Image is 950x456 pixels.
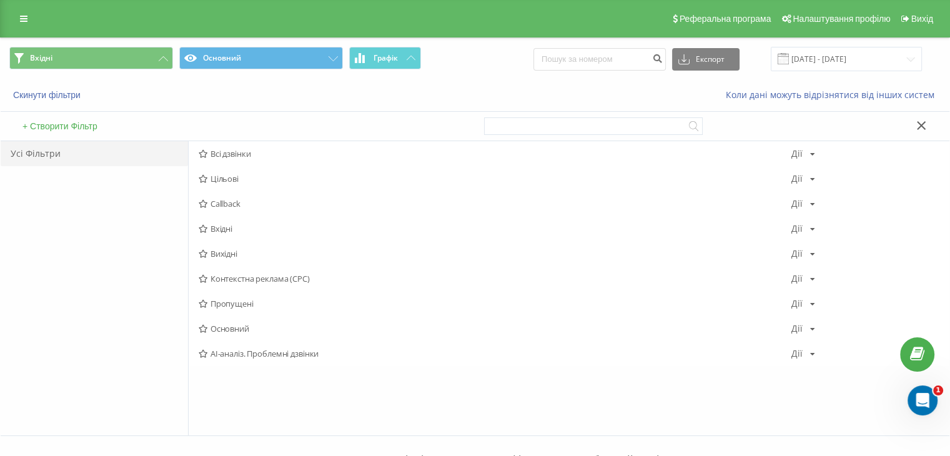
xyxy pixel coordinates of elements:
a: Коли дані можуть відрізнятися вiд інших систем [726,89,941,101]
div: Усі Фільтри [1,141,188,166]
button: Графік [349,47,421,69]
span: Вхідні [199,224,791,233]
div: Дії [791,349,803,358]
span: Графік [374,54,398,62]
div: Дії [791,199,803,208]
span: Реферальна програма [680,14,771,24]
span: Основний [199,324,791,333]
button: Експорт [672,48,740,71]
div: Дії [791,299,803,308]
span: Вихід [911,14,933,24]
div: Дії [791,149,803,158]
div: Дії [791,324,803,333]
span: AI-аналіз. Проблемні дзвінки [199,349,791,358]
button: Закрити [913,120,931,133]
span: Всі дзвінки [199,149,791,158]
div: Дії [791,249,803,258]
button: Скинути фільтри [9,89,87,101]
span: Пропущені [199,299,791,308]
span: Контекстна реклама (CPC) [199,274,791,283]
span: Callback [199,199,791,208]
span: Цільові [199,174,791,183]
button: Основний [179,47,343,69]
span: Вхідні [30,53,52,63]
div: Дії [791,174,803,183]
div: Дії [791,224,803,233]
iframe: Intercom live chat [908,385,938,415]
button: + Створити Фільтр [19,121,101,132]
span: Вихідні [199,249,791,258]
span: 1 [933,385,943,395]
button: Вхідні [9,47,173,69]
input: Пошук за номером [533,48,666,71]
span: Налаштування профілю [793,14,890,24]
div: Дії [791,274,803,283]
